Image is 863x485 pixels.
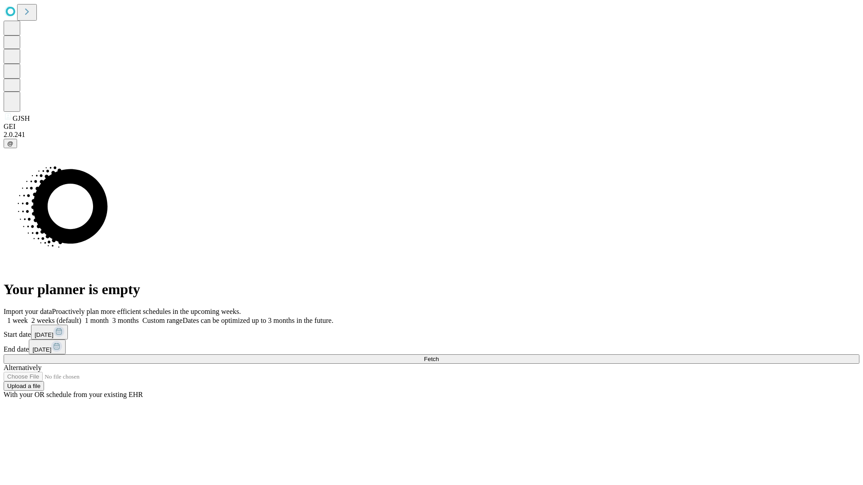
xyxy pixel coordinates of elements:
span: Alternatively [4,364,41,371]
button: [DATE] [29,339,66,354]
span: With your OR schedule from your existing EHR [4,391,143,398]
span: 2 weeks (default) [31,317,81,324]
h1: Your planner is empty [4,281,859,298]
button: Upload a file [4,381,44,391]
div: 2.0.241 [4,131,859,139]
div: End date [4,339,859,354]
div: GEI [4,123,859,131]
button: Fetch [4,354,859,364]
button: @ [4,139,17,148]
span: Fetch [424,356,439,362]
span: Dates can be optimized up to 3 months in the future. [182,317,333,324]
span: 1 week [7,317,28,324]
span: Proactively plan more efficient schedules in the upcoming weeks. [52,308,241,315]
span: [DATE] [35,331,53,338]
span: Import your data [4,308,52,315]
span: 1 month [85,317,109,324]
button: [DATE] [31,325,68,339]
span: 3 months [112,317,139,324]
div: Start date [4,325,859,339]
span: [DATE] [32,346,51,353]
span: Custom range [142,317,182,324]
span: @ [7,140,13,147]
span: GJSH [13,115,30,122]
